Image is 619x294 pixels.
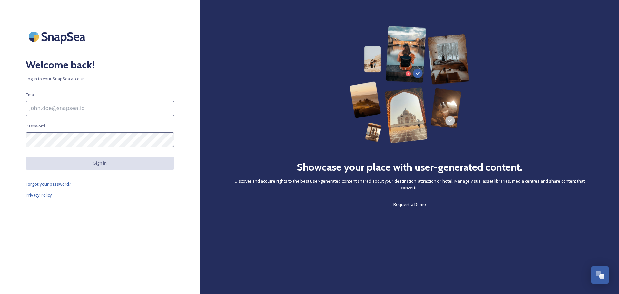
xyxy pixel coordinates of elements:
[26,157,174,169] button: Sign in
[26,180,174,188] a: Forgot your password?
[26,123,45,129] span: Password
[226,178,593,190] span: Discover and acquire rights to the best user-generated content shared about your destination, att...
[297,159,522,175] h2: Showcase your place with user-generated content.
[26,26,90,47] img: SnapSea Logo
[349,26,469,143] img: 63b42ca75bacad526042e722_Group%20154-p-800.png
[26,57,174,73] h2: Welcome back!
[26,76,174,82] span: Log in to your SnapSea account
[26,181,71,187] span: Forgot your password?
[393,201,426,207] span: Request a Demo
[26,92,36,98] span: Email
[26,101,174,116] input: john.doe@snapsea.io
[591,266,609,284] button: Open Chat
[26,191,174,199] a: Privacy Policy
[393,200,426,208] a: Request a Demo
[26,192,52,198] span: Privacy Policy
